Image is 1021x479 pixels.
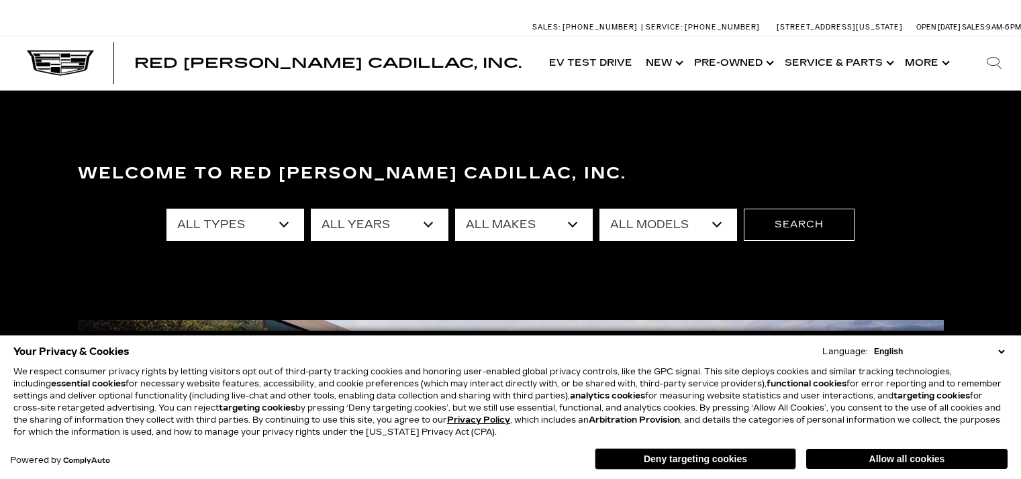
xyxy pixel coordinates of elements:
[687,36,778,90] a: Pre-Owned
[744,209,855,241] button: Search
[563,23,638,32] span: [PHONE_NUMBER]
[962,23,986,32] span: Sales:
[311,209,448,241] select: Filter by year
[767,379,846,388] strong: functional cookies
[532,23,641,31] a: Sales: [PHONE_NUMBER]
[166,209,304,241] select: Filter by type
[10,456,110,465] div: Powered by
[134,55,522,71] span: Red [PERSON_NAME] Cadillac, Inc.
[134,56,522,70] a: Red [PERSON_NAME] Cadillac, Inc.
[599,209,737,241] select: Filter by model
[898,36,954,90] button: More
[778,36,898,90] a: Service & Parts
[219,403,295,413] strong: targeting cookies
[986,23,1021,32] span: 9 AM-6 PM
[455,209,593,241] select: Filter by make
[570,391,645,401] strong: analytics cookies
[532,23,561,32] span: Sales:
[893,391,970,401] strong: targeting cookies
[78,160,944,187] h3: Welcome to Red [PERSON_NAME] Cadillac, Inc.
[871,345,1008,358] select: Language Select
[916,23,961,32] span: Open [DATE]
[13,342,130,361] span: Your Privacy & Cookies
[27,50,94,76] img: Cadillac Dark Logo with Cadillac White Text
[63,457,110,465] a: ComplyAuto
[589,415,680,425] strong: Arbitration Provision
[639,36,687,90] a: New
[685,23,760,32] span: [PHONE_NUMBER]
[806,449,1008,469] button: Allow all cookies
[542,36,639,90] a: EV Test Drive
[646,23,683,32] span: Service:
[13,366,1008,438] p: We respect consumer privacy rights by letting visitors opt out of third-party tracking cookies an...
[777,23,903,32] a: [STREET_ADDRESS][US_STATE]
[822,348,868,356] div: Language:
[595,448,796,470] button: Deny targeting cookies
[641,23,763,31] a: Service: [PHONE_NUMBER]
[447,415,510,425] a: Privacy Policy
[51,379,126,388] strong: essential cookies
